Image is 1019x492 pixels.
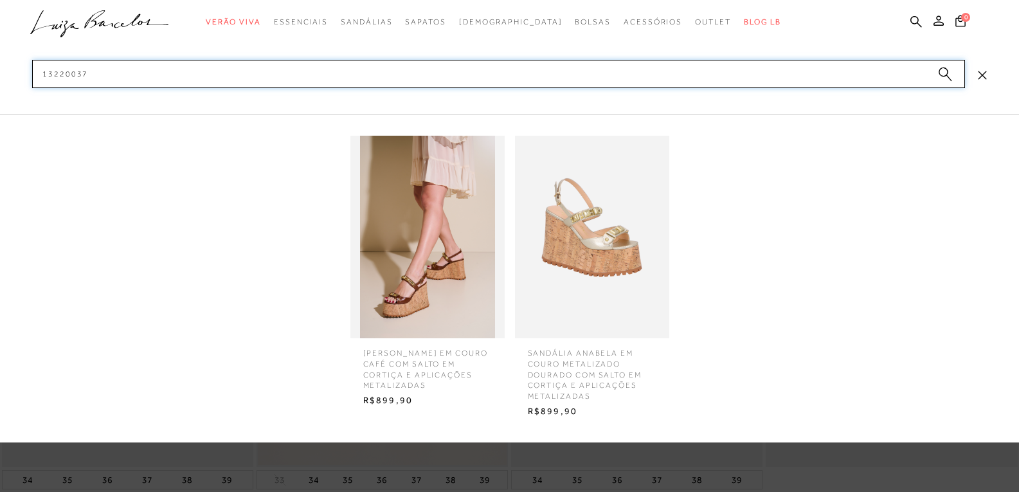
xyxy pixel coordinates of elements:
[274,10,328,34] a: categoryNavScreenReaderText
[624,17,682,26] span: Acessórios
[744,17,781,26] span: BLOG LB
[206,10,261,34] a: categoryNavScreenReaderText
[695,17,731,26] span: Outlet
[518,338,666,402] span: SANDÁLIA ANABELA EM COURO METALIZADO DOURADO COM SALTO EM CORTIÇA E APLICAÇÕES METALIZADAS
[459,17,563,26] span: [DEMOGRAPHIC_DATA]
[624,10,682,34] a: categoryNavScreenReaderText
[518,402,666,421] span: R$899,90
[274,17,328,26] span: Essenciais
[405,10,446,34] a: categoryNavScreenReaderText
[695,10,731,34] a: categoryNavScreenReaderText
[341,10,392,34] a: categoryNavScreenReaderText
[341,17,392,26] span: Sandálias
[575,17,611,26] span: Bolsas
[575,10,611,34] a: categoryNavScreenReaderText
[354,338,501,391] span: [PERSON_NAME] EM COURO CAFÉ COM SALTO EM CORTIÇA E APLICAÇÕES METALIZADAS
[515,136,669,338] img: SANDÁLIA ANABELA EM COURO METALIZADO DOURADO COM SALTO EM CORTIÇA E APLICAÇÕES METALIZADAS
[512,136,672,421] a: SANDÁLIA ANABELA EM COURO METALIZADO DOURADO COM SALTO EM CORTIÇA E APLICAÇÕES METALIZADAS SANDÁL...
[961,13,970,22] span: 0
[744,10,781,34] a: BLOG LB
[951,14,969,32] button: 0
[405,17,446,26] span: Sapatos
[354,391,501,410] span: R$899,90
[32,60,965,88] input: Buscar.
[350,136,505,338] img: SANDÁLIA ANABELA EM COURO CAFÉ COM SALTO EM CORTIÇA E APLICAÇÕES METALIZADAS
[206,17,261,26] span: Verão Viva
[459,10,563,34] a: noSubCategoriesText
[347,136,508,410] a: SANDÁLIA ANABELA EM COURO CAFÉ COM SALTO EM CORTIÇA E APLICAÇÕES METALIZADAS [PERSON_NAME] EM COU...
